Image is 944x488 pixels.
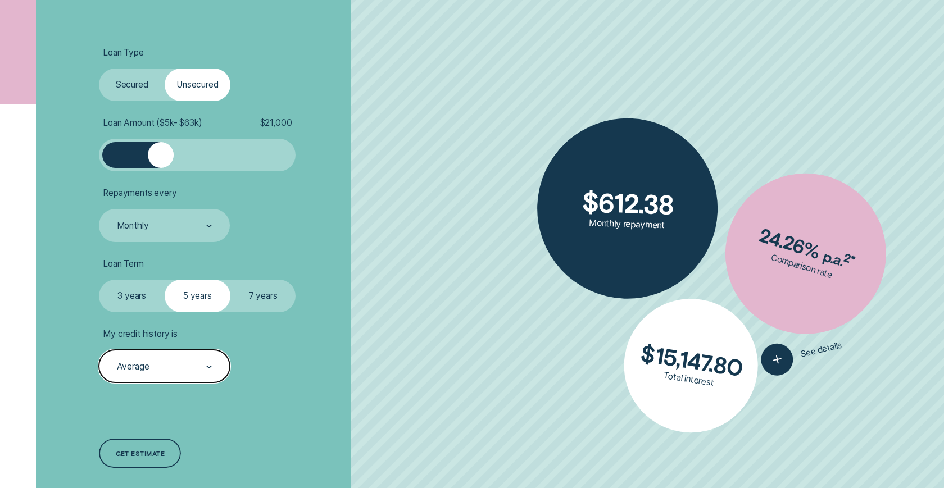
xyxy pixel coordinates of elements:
span: Loan Type [103,47,144,58]
span: Repayments every [103,188,177,198]
span: See details [800,340,843,360]
label: 7 years [230,280,296,312]
span: My credit history is [103,329,178,339]
span: Loan Amount ( $5k - $63k ) [103,117,202,128]
label: Unsecured [165,69,230,101]
a: Get estimate [99,439,181,468]
label: 5 years [165,280,230,312]
label: Secured [99,69,165,101]
span: $ 21,000 [260,117,292,128]
span: Loan Term [103,258,144,269]
div: Monthly [117,221,149,231]
button: See details [758,330,845,379]
label: 3 years [99,280,165,312]
div: Average [117,362,149,372]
